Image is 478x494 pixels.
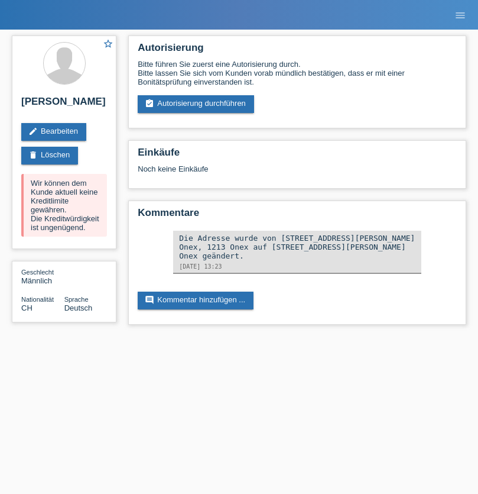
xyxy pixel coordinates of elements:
[138,207,457,225] h2: Kommentare
[138,95,254,113] a: assignment_turned_inAutorisierung durchführen
[179,263,415,270] div: [DATE] 13:23
[103,38,113,49] i: star_border
[21,174,107,237] div: Wir können dem Kunde aktuell keine Kreditlimite gewähren. Die Kreditwürdigkeit ist ungenügend.
[138,292,253,309] a: commentKommentar hinzufügen ...
[138,42,457,60] h2: Autorisierung
[145,295,154,305] i: comment
[64,296,89,303] span: Sprache
[21,303,32,312] span: Schweiz
[138,164,457,182] div: Noch keine Einkäufe
[21,296,54,303] span: Nationalität
[179,234,415,260] div: Die Adresse wurde von [STREET_ADDRESS][PERSON_NAME] Onex, 1213 Onex auf [STREET_ADDRESS][PERSON_N...
[64,303,93,312] span: Deutsch
[21,123,86,141] a: editBearbeiten
[28,127,38,136] i: edit
[138,147,457,164] h2: Einkäufe
[21,147,78,164] a: deleteLöschen
[448,11,472,18] a: menu
[21,269,54,276] span: Geschlecht
[103,38,113,51] a: star_border
[454,9,466,21] i: menu
[138,60,457,86] div: Bitte führen Sie zuerst eine Autorisierung durch. Bitte lassen Sie sich vom Kunden vorab mündlich...
[28,150,38,160] i: delete
[21,96,107,114] h2: [PERSON_NAME]
[145,99,154,108] i: assignment_turned_in
[21,267,64,285] div: Männlich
